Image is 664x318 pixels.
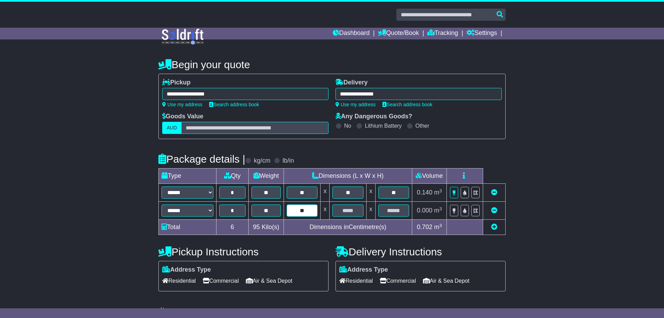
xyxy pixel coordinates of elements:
span: Commercial [380,275,416,286]
h4: Pickup Instructions [158,246,329,257]
span: 95 [253,224,260,230]
span: 0.000 [417,207,432,214]
td: x [321,202,330,220]
a: Dashboard [333,28,370,39]
td: Volume [412,169,446,184]
span: 0.140 [417,189,432,196]
span: m [434,207,442,214]
td: Type [159,169,216,184]
a: Add new item [491,224,497,230]
label: lb/in [283,157,294,165]
label: No [344,122,351,129]
label: kg/cm [254,157,270,165]
td: x [366,184,375,202]
span: Residential [339,275,373,286]
h4: Delivery Instructions [335,246,506,257]
a: Settings [467,28,497,39]
label: Lithium Battery [365,122,402,129]
label: AUD [162,122,182,134]
label: Delivery [335,79,368,87]
label: Pickup [162,79,191,87]
h4: Package details | [158,153,245,165]
a: Use my address [162,102,202,107]
td: Kilo(s) [248,220,284,235]
span: m [434,224,442,230]
span: Air & Sea Depot [246,275,293,286]
label: Address Type [162,266,211,274]
a: Remove this item [491,189,497,196]
td: x [321,184,330,202]
span: Air & Sea Depot [423,275,470,286]
td: Dimensions in Centimetre(s) [284,220,412,235]
label: Other [415,122,429,129]
span: Residential [162,275,196,286]
h4: Begin your quote [158,59,506,70]
label: Goods Value [162,113,203,120]
a: Search address book [382,102,432,107]
td: Qty [216,169,249,184]
a: Search address book [209,102,259,107]
sup: 3 [439,206,442,211]
a: Quote/Book [378,28,419,39]
span: 0.702 [417,224,432,230]
a: Remove this item [491,207,497,214]
td: Dimensions (L x W x H) [284,169,412,184]
td: x [366,202,375,220]
sup: 3 [439,223,442,228]
a: Tracking [427,28,458,39]
td: 6 [216,220,249,235]
a: Use my address [335,102,376,107]
td: Weight [248,169,284,184]
span: Commercial [203,275,239,286]
sup: 3 [439,188,442,193]
td: Total [159,220,216,235]
span: m [434,189,442,196]
label: Address Type [339,266,388,274]
label: Any Dangerous Goods? [335,113,412,120]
